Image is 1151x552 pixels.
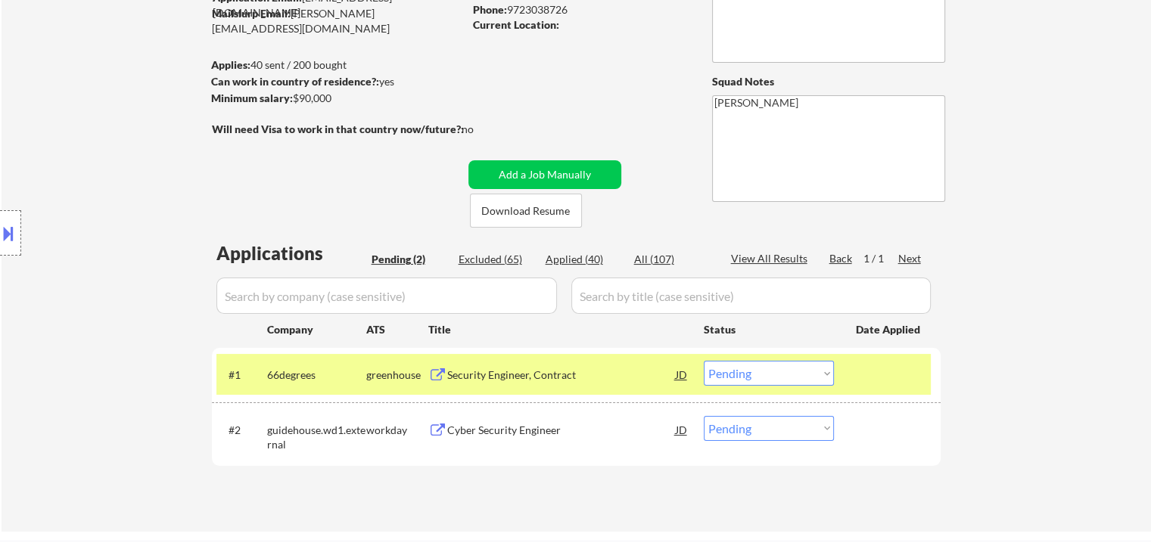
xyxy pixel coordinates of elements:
[863,251,898,266] div: 1 / 1
[216,244,366,262] div: Applications
[211,58,250,71] strong: Applies:
[674,416,689,443] div: JD
[704,315,834,343] div: Status
[898,251,922,266] div: Next
[712,74,945,89] div: Squad Notes
[856,322,922,337] div: Date Applied
[211,57,463,73] div: 40 sent / 200 bought
[229,367,255,383] div: #1
[229,423,255,438] div: #2
[470,194,582,228] button: Download Resume
[731,251,812,266] div: View All Results
[468,160,621,189] button: Add a Job Manually
[212,7,291,20] strong: Mailslurp Email:
[366,367,428,383] div: greenhouse
[267,367,366,383] div: 66degrees
[211,75,379,88] strong: Can work in country of residence?:
[674,361,689,388] div: JD
[267,322,366,337] div: Company
[462,122,505,137] div: no
[571,278,931,314] input: Search by title (case sensitive)
[211,91,293,104] strong: Minimum salary:
[366,423,428,438] div: workday
[211,91,463,106] div: $90,000
[829,251,854,266] div: Back
[366,322,428,337] div: ATS
[428,322,689,337] div: Title
[473,3,507,16] strong: Phone:
[473,18,559,31] strong: Current Location:
[459,252,534,267] div: Excluded (65)
[372,252,447,267] div: Pending (2)
[546,252,621,267] div: Applied (40)
[212,6,463,36] div: [PERSON_NAME][EMAIL_ADDRESS][DOMAIN_NAME]
[211,74,459,89] div: yes
[216,278,557,314] input: Search by company (case sensitive)
[473,2,687,17] div: 9723038726
[634,252,710,267] div: All (107)
[267,423,366,452] div: guidehouse.wd1.external
[212,122,464,135] strong: Will need Visa to work in that country now/future?:
[447,367,676,383] div: Security Engineer, Contract
[447,423,676,438] div: Cyber Security Engineer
